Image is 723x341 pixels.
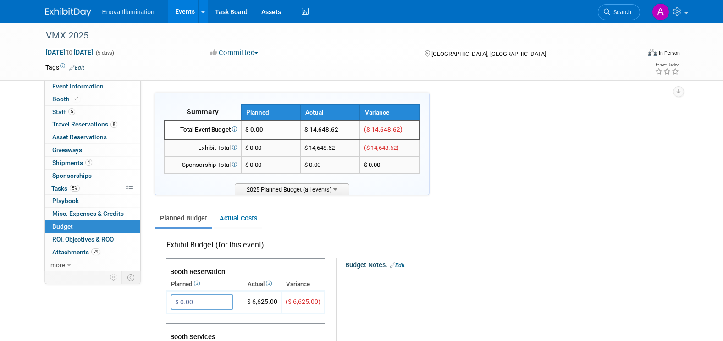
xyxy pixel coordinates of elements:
[214,210,262,227] a: Actual Costs
[43,27,626,44] div: VMX 2025
[52,236,114,243] span: ROI, Objectives & ROO
[247,298,277,305] span: $ 6,625.00
[207,48,262,58] button: Committed
[52,172,92,179] span: Sponsorships
[655,63,679,67] div: Event Rating
[85,159,92,166] span: 4
[155,210,212,227] a: Planned Budget
[345,258,670,270] div: Budget Notes:
[431,50,546,57] span: [GEOGRAPHIC_DATA], [GEOGRAPHIC_DATA]
[52,248,100,256] span: Attachments
[169,161,237,170] div: Sponsorship Total
[74,96,78,101] i: Booth reservation complete
[65,49,74,56] span: to
[45,246,140,258] a: Attachments29
[45,118,140,131] a: Travel Reservations8
[110,121,117,128] span: 8
[300,105,360,120] th: Actual
[390,262,405,269] a: Edit
[52,197,79,204] span: Playbook
[364,144,399,151] span: ($ 14,648.62)
[658,49,680,56] div: In-Person
[45,170,140,182] a: Sponsorships
[52,82,104,90] span: Event Information
[52,108,75,115] span: Staff
[652,3,669,21] img: Andrea Miller
[245,161,261,168] span: $ 0.00
[45,182,140,195] a: Tasks5%
[45,106,140,118] a: Staff5
[45,93,140,105] a: Booth
[106,271,122,283] td: Personalize Event Tab Strip
[187,107,219,116] span: Summary
[52,223,73,230] span: Budget
[648,49,657,56] img: Format-Inperson.png
[45,220,140,233] a: Budget
[166,278,243,291] th: Planned
[281,278,325,291] th: Variance
[45,8,91,17] img: ExhibitDay
[300,157,360,174] td: $ 0.00
[166,240,321,255] div: Exhibit Budget (for this event)
[169,144,237,153] div: Exhibit Total
[45,233,140,246] a: ROI, Objectives & ROO
[70,185,80,192] span: 5%
[286,298,320,305] span: ($ 6,625.00)
[360,105,419,120] th: Variance
[45,157,140,169] a: Shipments4
[69,65,84,71] a: Edit
[52,95,80,103] span: Booth
[235,183,349,195] span: 2025 Planned Budget (all events)
[45,144,140,156] a: Giveaways
[45,80,140,93] a: Event Information
[245,126,263,133] span: $ 0.00
[241,105,301,120] th: Planned
[243,278,281,291] th: Actual
[52,210,124,217] span: Misc. Expenses & Credits
[169,126,237,134] div: Total Event Budget
[45,63,84,72] td: Tags
[102,8,155,16] span: Enova Illumination
[300,120,360,140] td: $ 14,648.62
[610,9,631,16] span: Search
[52,121,117,128] span: Travel Reservations
[586,48,680,61] div: Event Format
[45,195,140,207] a: Playbook
[95,50,114,56] span: (5 days)
[51,185,80,192] span: Tasks
[45,131,140,143] a: Asset Reservations
[121,271,140,283] td: Toggle Event Tabs
[68,108,75,115] span: 5
[300,140,360,157] td: $ 14,648.62
[364,161,380,168] span: $ 0.00
[598,4,640,20] a: Search
[52,146,82,154] span: Giveaways
[91,248,100,255] span: 29
[45,48,94,56] span: [DATE] [DATE]
[52,133,107,141] span: Asset Reservations
[50,261,65,269] span: more
[45,259,140,271] a: more
[166,258,325,278] td: Booth Reservation
[245,144,261,151] span: $ 0.00
[52,159,92,166] span: Shipments
[45,208,140,220] a: Misc. Expenses & Credits
[364,126,403,133] span: ($ 14,648.62)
